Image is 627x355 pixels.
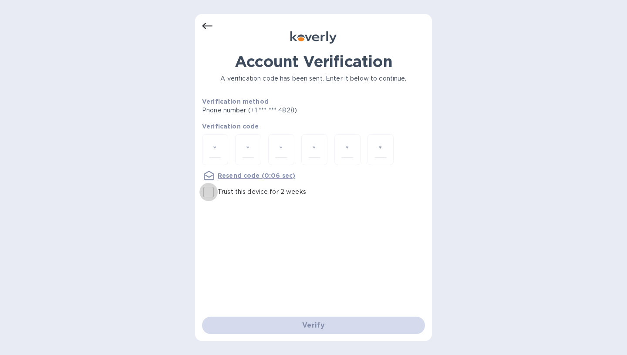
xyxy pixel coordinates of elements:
h1: Account Verification [202,52,425,71]
p: A verification code has been sent. Enter it below to continue. [202,74,425,83]
u: Resend code (0:06 sec) [218,172,295,179]
p: Trust this device for 2 weeks [218,187,306,196]
p: Verification code [202,122,425,131]
b: Verification method [202,98,269,105]
p: Phone number (+1 *** *** 4828) [202,106,364,115]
